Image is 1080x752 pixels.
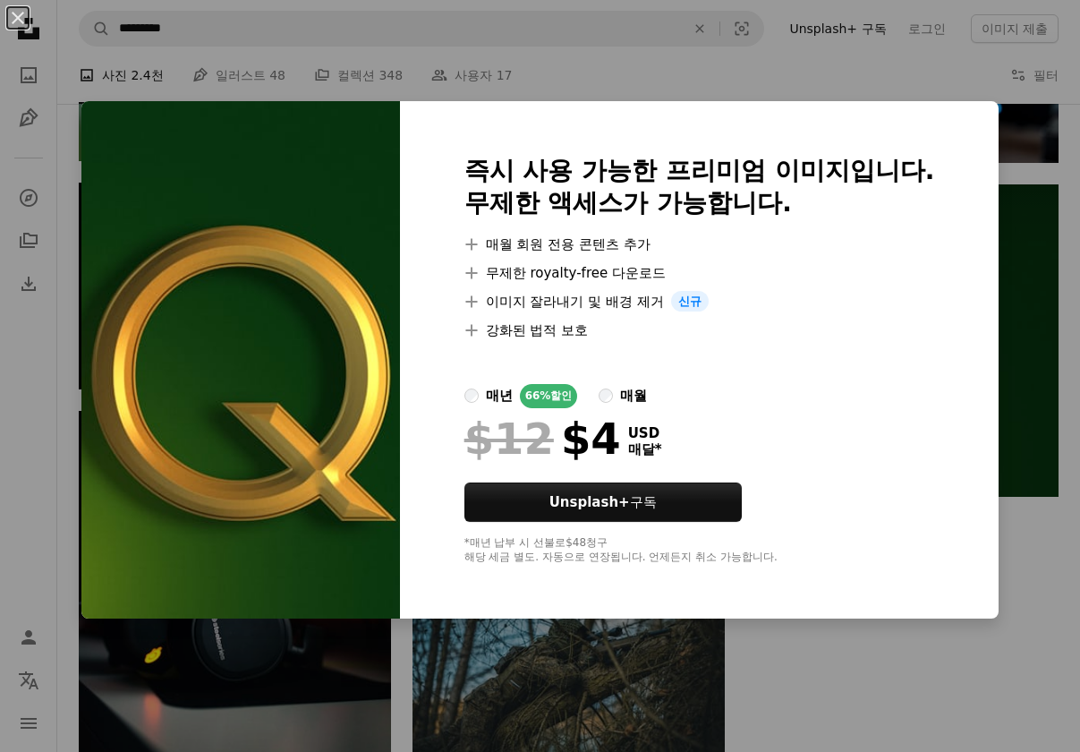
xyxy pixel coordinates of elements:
[464,155,935,219] h2: 즉시 사용 가능한 프리미엄 이미지입니다. 무제한 액세스가 가능합니다.
[464,536,935,565] div: *매년 납부 시 선불로 $48 청구 해당 세금 별도. 자동으로 연장됩니다. 언제든지 취소 가능합니다.
[671,291,709,312] span: 신규
[486,385,513,406] div: 매년
[464,320,935,341] li: 강화된 법적 보호
[620,385,647,406] div: 매월
[464,262,935,284] li: 무제한 royalty-free 다운로드
[549,494,630,510] strong: Unsplash+
[464,483,742,522] button: Unsplash+구독
[81,101,400,620] img: premium_photo-1669077046862-9283191f4ed7
[464,234,935,255] li: 매월 회원 전용 콘텐츠 추가
[599,389,613,403] input: 매월
[464,415,621,462] div: $4
[464,389,479,403] input: 매년66%할인
[520,384,578,408] div: 66% 할인
[464,291,935,312] li: 이미지 잘라내기 및 배경 제거
[628,425,662,441] span: USD
[464,415,554,462] span: $12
